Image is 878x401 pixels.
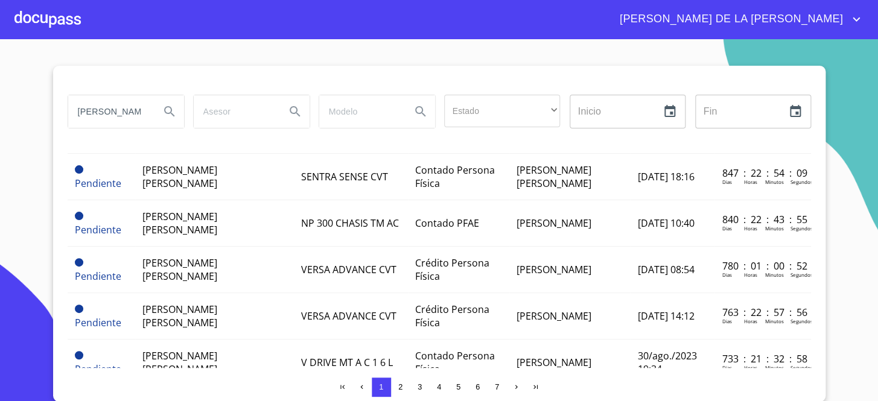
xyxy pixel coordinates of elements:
span: Pendiente [75,165,83,174]
span: Contado Persona Física [415,163,495,190]
span: [PERSON_NAME] [517,263,591,276]
span: Pendiente [75,270,121,283]
span: 7 [495,382,499,391]
span: Pendiente [75,362,121,376]
span: [DATE] 10:40 [637,216,694,230]
span: [PERSON_NAME] [517,356,591,369]
button: 1 [372,377,391,397]
p: Dias [722,225,731,232]
p: Dias [722,318,731,324]
p: Segundos [790,318,812,324]
span: 6 [476,382,480,391]
span: 3 [418,382,422,391]
span: V DRIVE MT A C 1 6 L [301,356,393,369]
span: SENTRA SENSE CVT [301,170,388,183]
p: 733 : 21 : 32 : 58 [722,352,803,365]
input: search [194,95,276,128]
input: search [319,95,401,128]
span: Pendiente [75,305,83,313]
span: Contado Persona Física [415,349,495,376]
span: NP 300 CHASIS TM AC [301,216,399,230]
p: Dias [722,364,731,371]
p: Dias [722,271,731,278]
span: Crédito Persona Física [415,256,489,283]
button: 4 [430,377,449,397]
span: [DATE] 14:12 [637,309,694,323]
span: [PERSON_NAME] [PERSON_NAME] [142,349,217,376]
p: Minutos [765,318,783,324]
p: Minutos [765,364,783,371]
button: Search [406,97,435,126]
p: 840 : 22 : 43 : 55 [722,213,803,226]
span: 30/ago./2023 19:34 [637,349,696,376]
span: 2 [398,382,402,391]
p: 780 : 01 : 00 : 52 [722,259,803,273]
p: Segundos [790,225,812,232]
span: Pendiente [75,258,83,267]
button: 5 [449,377,468,397]
span: 1 [379,382,383,391]
p: Horas [743,364,757,371]
span: [PERSON_NAME] [PERSON_NAME] [142,303,217,329]
span: [PERSON_NAME] [PERSON_NAME] [142,163,217,190]
span: [PERSON_NAME] [PERSON_NAME] [517,163,591,190]
p: Segundos [790,364,812,371]
button: Search [281,97,310,126]
p: Minutos [765,225,783,232]
p: Minutos [765,271,783,278]
span: VERSA ADVANCE CVT [301,263,396,276]
span: [DATE] 18:16 [637,170,694,183]
span: Pendiente [75,177,121,190]
p: Segundos [790,271,812,278]
span: [PERSON_NAME] [PERSON_NAME] [142,256,217,283]
span: [PERSON_NAME] [517,216,591,230]
span: Crédito Persona Física [415,303,489,329]
button: 3 [410,377,430,397]
button: 2 [391,377,410,397]
p: Dias [722,178,731,185]
span: Pendiente [75,223,121,236]
span: Pendiente [75,316,121,329]
input: search [68,95,150,128]
button: account of current user [611,10,864,29]
button: 6 [468,377,488,397]
span: [DATE] 08:54 [637,263,694,276]
button: Search [155,97,184,126]
p: Horas [743,178,757,185]
div: ​ [444,95,560,127]
p: Horas [743,225,757,232]
p: Horas [743,271,757,278]
p: Minutos [765,178,783,185]
span: [PERSON_NAME] [PERSON_NAME] [142,210,217,236]
span: 5 [456,382,460,391]
p: Horas [743,318,757,324]
span: VERSA ADVANCE CVT [301,309,396,323]
button: 7 [488,377,507,397]
p: 763 : 22 : 57 : 56 [722,306,803,319]
span: Pendiente [75,351,83,359]
span: Pendiente [75,212,83,220]
p: 847 : 22 : 54 : 09 [722,166,803,180]
span: 4 [437,382,441,391]
span: [PERSON_NAME] DE LA [PERSON_NAME] [611,10,849,29]
p: Segundos [790,178,812,185]
span: Contado PFAE [415,216,479,230]
span: [PERSON_NAME] [517,309,591,323]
